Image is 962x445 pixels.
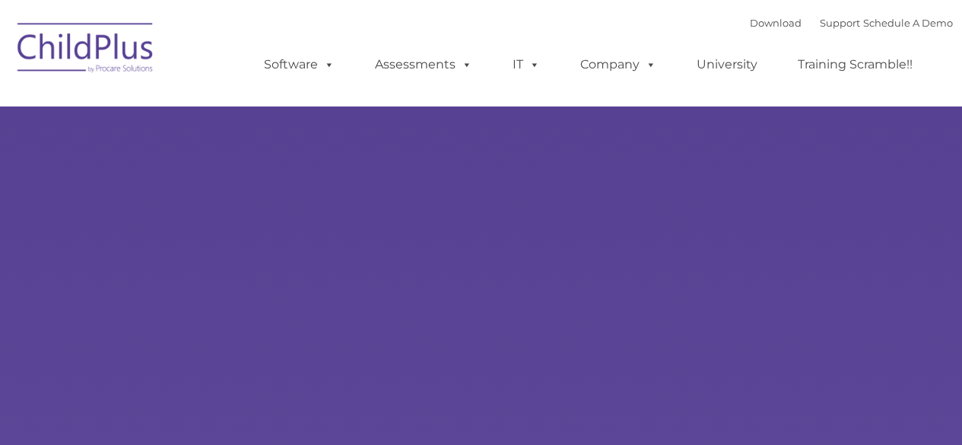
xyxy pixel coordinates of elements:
a: Schedule A Demo [863,17,953,29]
a: Support [820,17,860,29]
a: Assessments [360,49,487,80]
a: Download [750,17,802,29]
a: Software [249,49,350,80]
a: Training Scramble!! [783,49,928,80]
img: ChildPlus by Procare Solutions [10,12,162,88]
a: Company [565,49,671,80]
a: University [681,49,773,80]
font: | [750,17,953,29]
a: IT [497,49,555,80]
